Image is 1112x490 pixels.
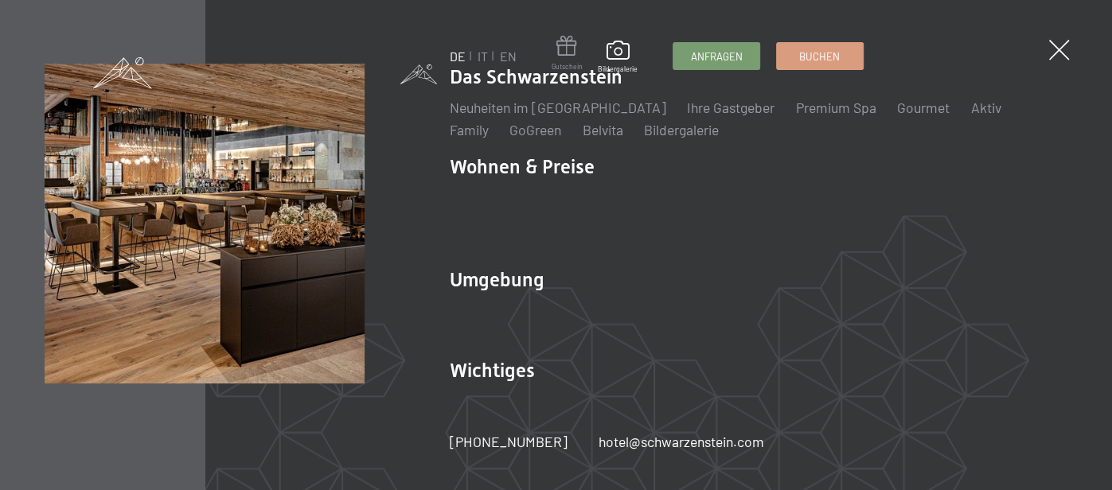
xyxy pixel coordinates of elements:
[777,43,863,69] a: Buchen
[970,99,1001,116] a: Aktiv
[687,99,774,116] a: Ihre Gastgeber
[450,433,568,450] span: [PHONE_NUMBER]
[478,49,488,64] a: IT
[599,432,764,452] a: hotel@schwarzenstein.com
[897,99,950,116] a: Gourmet
[583,121,623,138] a: Belvita
[598,41,638,74] a: Bildergalerie
[691,49,743,64] span: Anfragen
[644,121,719,138] a: Bildergalerie
[598,64,638,74] span: Bildergalerie
[552,62,583,72] span: Gutschein
[673,43,759,69] a: Anfragen
[509,121,561,138] a: GoGreen
[450,49,466,64] a: DE
[552,36,583,72] a: Gutschein
[799,49,840,64] span: Buchen
[450,99,666,116] a: Neuheiten im [GEOGRAPHIC_DATA]
[450,432,568,452] a: [PHONE_NUMBER]
[500,49,517,64] a: EN
[796,99,876,116] a: Premium Spa
[450,121,489,138] a: Family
